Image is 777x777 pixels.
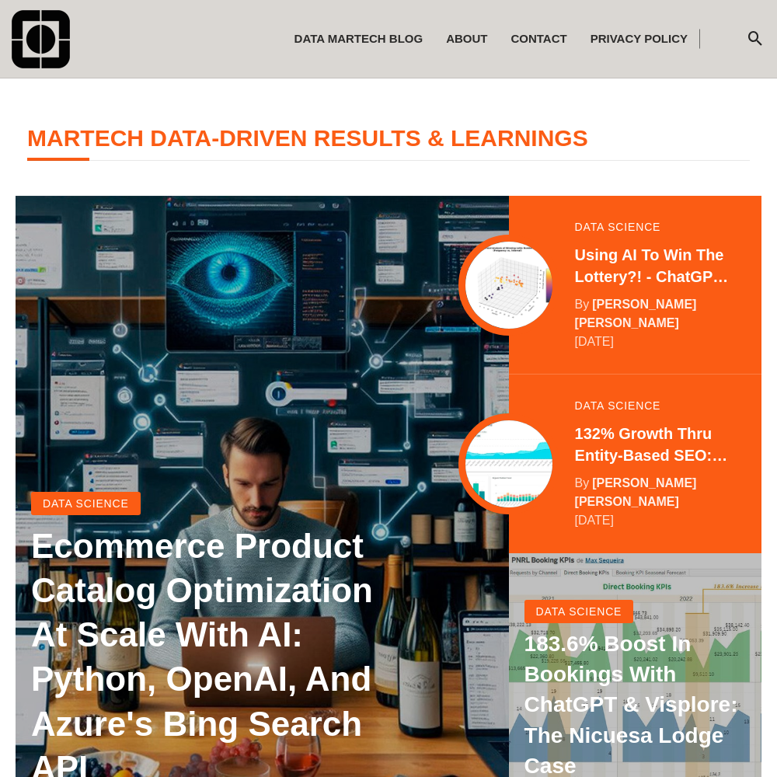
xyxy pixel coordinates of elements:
h4: MarTech Data-Driven Results & Learnings [27,125,750,161]
img: comando-590 [12,10,70,68]
a: data science [31,492,141,515]
a: data science [575,221,661,232]
a: data science [524,600,634,623]
a: 132% Growth thru Entity-Based SEO: [DOMAIN_NAME]'s Data-Driven SEO Audit & Optimization Plan [575,423,730,466]
span: by [575,298,590,311]
time: May 25 2024 [575,511,614,530]
a: [PERSON_NAME] [PERSON_NAME] [575,476,697,508]
a: [PERSON_NAME] [PERSON_NAME] [575,298,697,329]
a: Using AI to Win the Lottery?! - ChatGPT for Informed, Adaptable Decision-Making [575,244,730,287]
a: data science [575,400,661,411]
span: by [575,476,590,490]
time: August 29 2024 [575,333,614,351]
iframe: Chat Widget [699,702,777,777]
